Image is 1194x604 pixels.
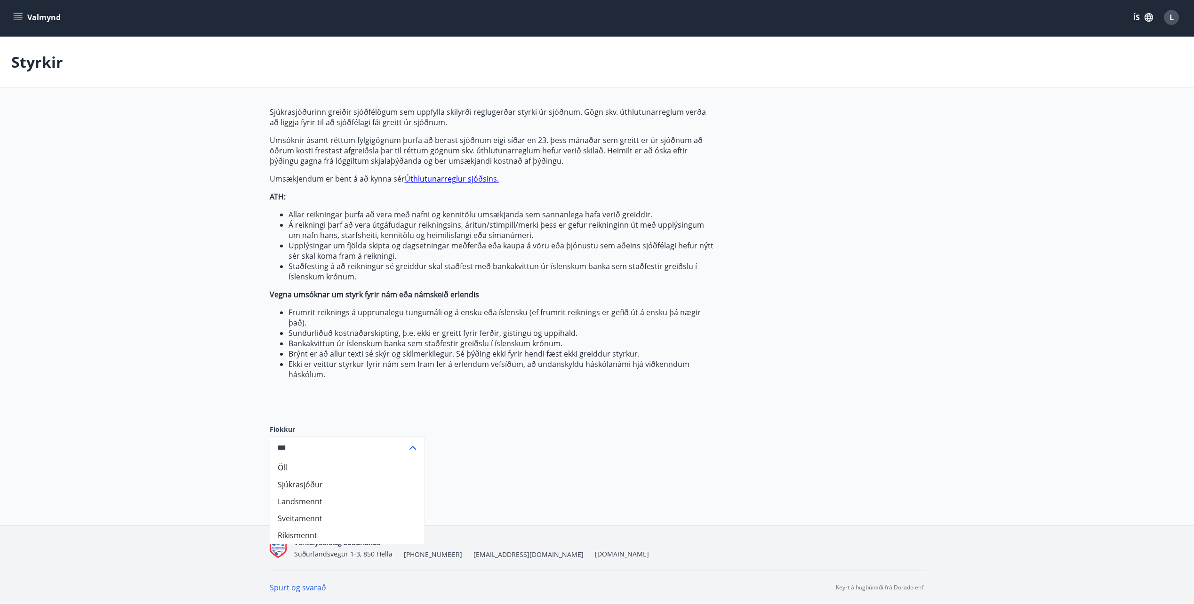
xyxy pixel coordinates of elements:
p: Keyrt á hugbúnaði frá Dorado ehf. [836,583,925,592]
li: Sveitamennt [270,510,425,527]
span: Suðurlandsvegur 1-3, 850 Hella [294,549,393,558]
li: Frumrit reiknings á upprunalegu tungumáli og á ensku eða íslensku (ef frumrit reiknings er gefið ... [288,307,714,328]
button: ÍS [1128,9,1158,26]
li: Ríkismennt [270,527,425,544]
li: Brýnt er að allur texti sé skýr og skilmerkilegur. Sé þýðing ekki fyrir hendi fæst ekki greiddur ... [288,349,714,359]
p: Sjúkrasjóðurinn greiðir sjóðfélögum sem uppfylla skilyrði reglugerðar styrki úr sjóðnum. Gögn skv... [270,107,714,127]
li: Öll [270,459,425,476]
a: [DOMAIN_NAME] [595,549,649,558]
span: L [1170,12,1174,23]
li: Ekki er veittur styrkur fyrir nám sem fram fer á erlendum vefsíðum, að undanskyldu háskólanámi hj... [288,359,714,380]
p: Styrkir [11,52,63,72]
img: Q9do5ZaFAFhn9lajViqaa6OIrJ2A2A46lF7VsacK.png [270,538,287,558]
li: Bankakvittun úr íslenskum banka sem staðfestir greiðslu í íslenskum krónum. [288,338,714,349]
p: Umsóknir ásamt réttum fylgigögnum þurfa að berast sjóðnum eigi síðar en 23. þess mánaðar sem grei... [270,135,714,166]
button: L [1160,6,1183,29]
strong: ATH: [270,191,286,202]
p: Umsækjendum er bent á að kynna sér [270,174,714,184]
li: Sundurliðuð kostnaðarskipting, þ.e. ekki er greitt fyrir ferðir, gistingu og uppihald. [288,328,714,338]
span: [EMAIL_ADDRESS][DOMAIN_NAME] [473,550,584,559]
a: Úthlutunarreglur sjóðsins. [405,174,499,184]
label: Flokkur [270,425,425,434]
strong: Vegna umsóknar um styrk fyrir nám eða námskeið erlendis [270,289,479,300]
li: Allar reikningar þurfa að vera með nafni og kennitölu umsækjanda sem sannanlega hafa verið greiddir. [288,209,714,220]
span: [PHONE_NUMBER] [404,550,462,559]
li: Landsmennt [270,493,425,510]
li: Upplýsingar um fjölda skipta og dagsetningar meðferða eða kaupa á vöru eða þjónustu sem aðeins sj... [288,240,714,261]
button: menu [11,9,64,26]
li: Sjúkrasjóður [270,476,425,493]
a: Spurt og svarað [270,582,326,593]
li: Á reikningi þarf að vera útgáfudagur reikningsins, áritun/stimpill/merki þess er gefur reikningin... [288,220,714,240]
li: Staðfesting á að reikningur sé greiddur skal staðfest með bankakvittun úr íslenskum banka sem sta... [288,261,714,282]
